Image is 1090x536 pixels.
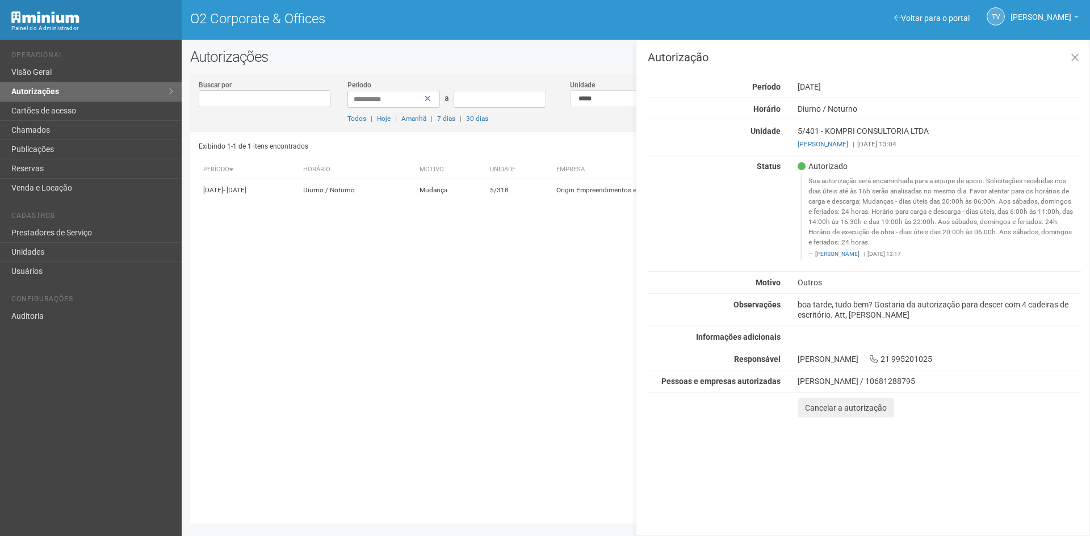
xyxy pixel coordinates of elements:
[751,126,781,136] strong: Unidade
[863,251,865,257] span: |
[299,179,415,201] td: Diurno / Noturno
[552,161,804,179] th: Empresa
[798,161,848,171] span: Autorizado
[395,115,397,123] span: |
[199,161,299,179] th: Período
[789,277,1089,288] div: Outros
[552,179,804,201] td: Origin Empreendimentos e Participações
[190,11,627,26] h1: O2 Corporate & Offices
[199,179,299,201] td: [DATE]
[734,354,781,364] strong: Responsável
[757,162,781,171] strong: Status
[466,115,488,123] a: 30 dias
[485,179,552,201] td: 5/318
[696,332,781,341] strong: Informações adicionais
[661,377,781,386] strong: Pessoas e empresas autorizadas
[798,140,848,148] a: [PERSON_NAME]
[347,115,366,123] a: Todos
[1011,14,1079,23] a: [PERSON_NAME]
[733,300,781,309] strong: Observações
[11,51,173,63] li: Operacional
[199,80,232,90] label: Buscar por
[11,295,173,307] li: Configurações
[299,161,415,179] th: Horário
[377,115,391,123] a: Hoje
[190,48,1081,65] h2: Autorizações
[347,80,371,90] label: Período
[1011,2,1071,22] span: Thayane Vasconcelos Torres
[199,138,632,155] div: Exibindo 1-1 de 1 itens encontrados
[752,82,781,91] strong: Período
[800,174,1081,260] blockquote: Sua autorização será encaminhada para a equipe de apoio. Solicitações recebidas nos dias úteis at...
[437,115,455,123] a: 7 dias
[789,82,1089,92] div: [DATE]
[753,104,781,113] strong: Horário
[648,52,1081,63] h3: Autorização
[798,398,894,417] button: Cancelar a autorização
[11,23,173,33] div: Painel do Administrador
[789,104,1089,114] div: Diurno / Noturno
[485,161,552,179] th: Unidade
[570,80,595,90] label: Unidade
[460,115,462,123] span: |
[789,126,1089,149] div: 5/401 - KOMPRI CONSULTORIA LTDA
[798,376,1081,386] div: [PERSON_NAME] / 10681288795
[401,115,426,123] a: Amanhã
[808,250,1075,258] footer: [DATE] 13:17
[11,212,173,223] li: Cadastros
[815,251,860,257] a: [PERSON_NAME]
[431,115,433,123] span: |
[987,7,1005,26] a: TV
[789,299,1089,320] div: boa tarde, tudo bem? Gostaria da autorização para descer com 4 cadeiras de escritório. Att, [PERS...
[853,140,854,148] span: |
[789,354,1089,364] div: [PERSON_NAME] 21 995201025
[223,186,246,194] span: - [DATE]
[415,179,485,201] td: Mudança
[756,278,781,287] strong: Motivo
[445,94,449,103] span: a
[371,115,372,123] span: |
[11,11,79,23] img: Minium
[894,14,970,23] a: Voltar para o portal
[415,161,485,179] th: Motivo
[798,139,1081,149] div: [DATE] 13:04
